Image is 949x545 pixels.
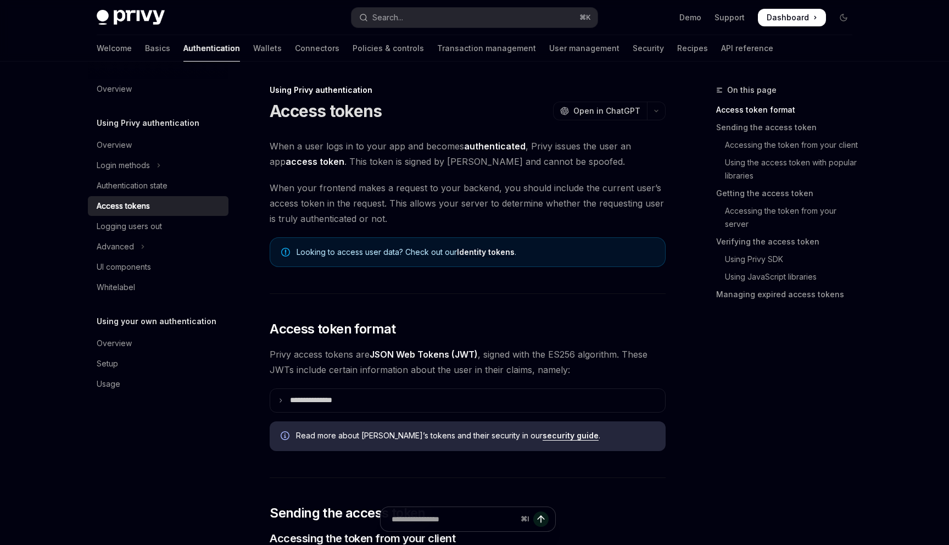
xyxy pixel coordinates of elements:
[88,79,228,99] a: Overview
[716,119,861,136] a: Sending the access token
[88,237,228,257] button: Toggle Advanced section
[270,347,666,377] span: Privy access tokens are , signed with the ES256 algorithm. These JWTs include certain information...
[88,354,228,374] a: Setup
[97,337,132,350] div: Overview
[97,199,150,213] div: Access tokens
[97,281,135,294] div: Whitelabel
[270,85,666,96] div: Using Privy authentication
[88,176,228,196] a: Authentication state
[579,13,591,22] span: ⌘ K
[677,35,708,62] a: Recipes
[716,268,861,286] a: Using JavaScript libraries
[97,240,134,253] div: Advanced
[716,185,861,202] a: Getting the access token
[88,333,228,353] a: Overview
[97,377,120,391] div: Usage
[97,35,132,62] a: Welcome
[97,116,199,130] h5: Using Privy authentication
[679,12,701,23] a: Demo
[297,247,654,258] span: Looking to access user data? Check out our .
[97,260,151,274] div: UI components
[286,156,344,167] strong: access token
[281,248,290,257] svg: Note
[716,233,861,251] a: Verifying the access token
[716,286,861,303] a: Managing expired access tokens
[767,12,809,23] span: Dashboard
[296,430,655,441] span: Read more about [PERSON_NAME]’s tokens and their security in our .
[97,315,216,328] h5: Using your own authentication
[97,179,168,192] div: Authentication state
[253,35,282,62] a: Wallets
[88,257,228,277] a: UI components
[633,35,664,62] a: Security
[543,431,599,441] a: security guide
[145,35,170,62] a: Basics
[721,35,773,62] a: API reference
[88,216,228,236] a: Logging users out
[716,136,861,154] a: Accessing the token from your client
[716,154,861,185] a: Using the access token with popular libraries
[370,349,478,360] a: JSON Web Tokens (JWT)
[88,196,228,216] a: Access tokens
[835,9,852,26] button: Toggle dark mode
[295,35,339,62] a: Connectors
[281,431,292,442] svg: Info
[353,35,424,62] a: Policies & controls
[437,35,536,62] a: Transaction management
[88,277,228,297] a: Whitelabel
[716,202,861,233] a: Accessing the token from your server
[97,159,150,172] div: Login methods
[533,511,549,527] button: Send message
[183,35,240,62] a: Authentication
[714,12,745,23] a: Support
[270,320,396,338] span: Access token format
[549,35,619,62] a: User management
[97,220,162,233] div: Logging users out
[88,155,228,175] button: Toggle Login methods section
[553,102,647,120] button: Open in ChatGPT
[727,84,777,97] span: On this page
[88,374,228,394] a: Usage
[372,11,403,24] div: Search...
[392,507,516,531] input: Ask a question...
[270,138,666,169] span: When a user logs in to your app and becomes , Privy issues the user an app . This token is signed...
[97,357,118,370] div: Setup
[464,141,526,152] strong: authenticated
[573,105,640,116] span: Open in ChatGPT
[758,9,826,26] a: Dashboard
[97,10,165,25] img: dark logo
[88,135,228,155] a: Overview
[97,138,132,152] div: Overview
[270,101,382,121] h1: Access tokens
[716,101,861,119] a: Access token format
[97,82,132,96] div: Overview
[716,251,861,268] a: Using Privy SDK
[351,8,598,27] button: Open search
[270,180,666,226] span: When your frontend makes a request to your backend, you should include the current user’s access ...
[457,247,515,257] a: Identity tokens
